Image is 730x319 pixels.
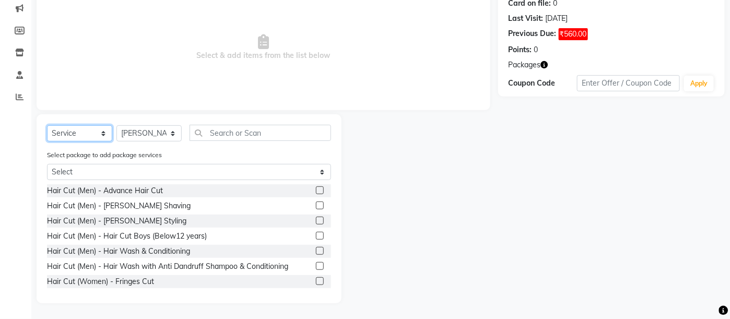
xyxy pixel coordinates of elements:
div: Hair Cut (Men) - Hair Wash with Anti Dandruff Shampoo & Conditioning [47,261,288,272]
div: Last Visit: [509,13,544,24]
div: Hair Cut (Men) - [PERSON_NAME] Shaving [47,200,191,211]
label: Select package to add package services [47,150,162,160]
div: Points: [509,44,532,55]
button: Apply [684,76,714,91]
div: [DATE] [546,13,568,24]
div: Hair Cut (Women) - Fringes Cut [47,276,154,287]
span: Packages [509,60,541,70]
span: ₹560.00 [559,28,588,40]
div: Coupon Code [509,78,577,89]
div: Hair Cut (Men) - Hair Wash & Conditioning [47,246,190,257]
input: Enter Offer / Coupon Code [577,75,680,91]
div: Hair Cut (Men) - Advance Hair Cut [47,185,163,196]
div: 0 [534,44,538,55]
div: Hair Cut (Men) - Hair Cut Boys (Below12 years) [47,231,207,242]
div: Hair Cut (Men) - [PERSON_NAME] Styling [47,216,186,227]
div: Previous Due: [509,28,557,40]
input: Search or Scan [190,125,331,141]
